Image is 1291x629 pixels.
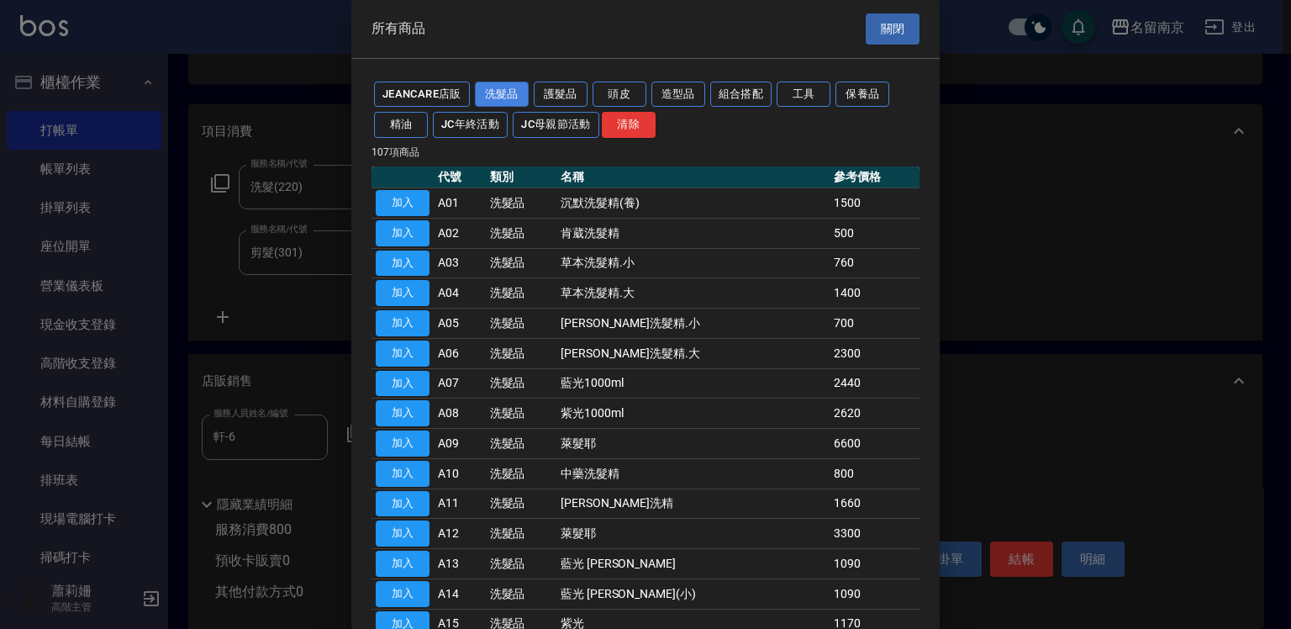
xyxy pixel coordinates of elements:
td: 2620 [830,399,920,429]
td: 洗髮品 [486,458,556,489]
button: 加入 [376,280,429,306]
td: A01 [434,188,486,219]
button: 關閉 [866,13,920,45]
button: 護髮品 [534,82,588,108]
button: 加入 [376,551,429,577]
td: 洗髮品 [486,519,556,549]
button: JeanCare店販 [374,82,470,108]
button: 精油 [374,112,428,138]
button: 造型品 [651,82,705,108]
button: 加入 [376,521,429,547]
td: 700 [830,309,920,339]
th: 代號 [434,166,486,188]
button: 洗髮品 [475,82,529,108]
button: 加入 [376,581,429,607]
td: 洗髮品 [486,399,556,429]
td: A04 [434,278,486,309]
td: 草本洗髮精.小 [556,248,830,278]
th: 名稱 [556,166,830,188]
td: A09 [434,429,486,459]
td: 肯葳洗髮精 [556,218,830,248]
td: 藍光 [PERSON_NAME] [556,549,830,579]
button: 加入 [376,400,429,426]
button: 加入 [376,341,429,367]
td: [PERSON_NAME]洗精 [556,489,830,519]
button: 加入 [376,461,429,487]
td: A07 [434,368,486,399]
td: 萊髮耶 [556,429,830,459]
button: 加入 [376,371,429,397]
td: 6600 [830,429,920,459]
td: A08 [434,399,486,429]
td: 洗髮品 [486,489,556,519]
button: 組合搭配 [710,82,772,108]
td: A14 [434,579,486,609]
button: 加入 [376,220,429,246]
td: 1090 [830,579,920,609]
td: 500 [830,218,920,248]
td: 中藥洗髮精 [556,458,830,489]
td: 洗髮品 [486,338,556,368]
td: 洗髮品 [486,429,556,459]
td: 洗髮品 [486,368,556,399]
span: 所有商品 [371,20,425,37]
td: 2300 [830,338,920,368]
button: 保養品 [835,82,889,108]
button: 加入 [376,310,429,336]
td: 沉默洗髮精(養) [556,188,830,219]
td: [PERSON_NAME]洗髮精.小 [556,309,830,339]
button: 加入 [376,491,429,517]
td: A06 [434,338,486,368]
td: 草本洗髮精.大 [556,278,830,309]
td: [PERSON_NAME]洗髮精.大 [556,338,830,368]
td: 洗髮品 [486,188,556,219]
td: 洗髮品 [486,309,556,339]
td: 藍光 [PERSON_NAME](小) [556,579,830,609]
td: 760 [830,248,920,278]
td: A02 [434,218,486,248]
td: 1090 [830,549,920,579]
th: 類別 [486,166,556,188]
td: 洗髮品 [486,579,556,609]
td: A13 [434,549,486,579]
td: A11 [434,489,486,519]
td: 藍光1000ml [556,368,830,399]
td: A05 [434,309,486,339]
td: 1660 [830,489,920,519]
button: 工具 [777,82,830,108]
td: 1400 [830,278,920,309]
td: 洗髮品 [486,278,556,309]
td: 紫光1000ml [556,399,830,429]
td: 800 [830,458,920,489]
td: 3300 [830,519,920,549]
p: 107 項商品 [371,145,920,160]
button: JC年終活動 [433,112,508,138]
td: A10 [434,458,486,489]
th: 參考價格 [830,166,920,188]
td: 洗髮品 [486,549,556,579]
td: 1500 [830,188,920,219]
td: 洗髮品 [486,218,556,248]
button: 頭皮 [593,82,646,108]
button: 加入 [376,251,429,277]
td: 2440 [830,368,920,399]
button: 加入 [376,431,429,457]
td: A12 [434,519,486,549]
td: A03 [434,248,486,278]
button: 加入 [376,190,429,216]
td: 萊髮耶 [556,519,830,549]
button: 清除 [602,112,656,138]
td: 洗髮品 [486,248,556,278]
button: JC母親節活動 [513,112,599,138]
